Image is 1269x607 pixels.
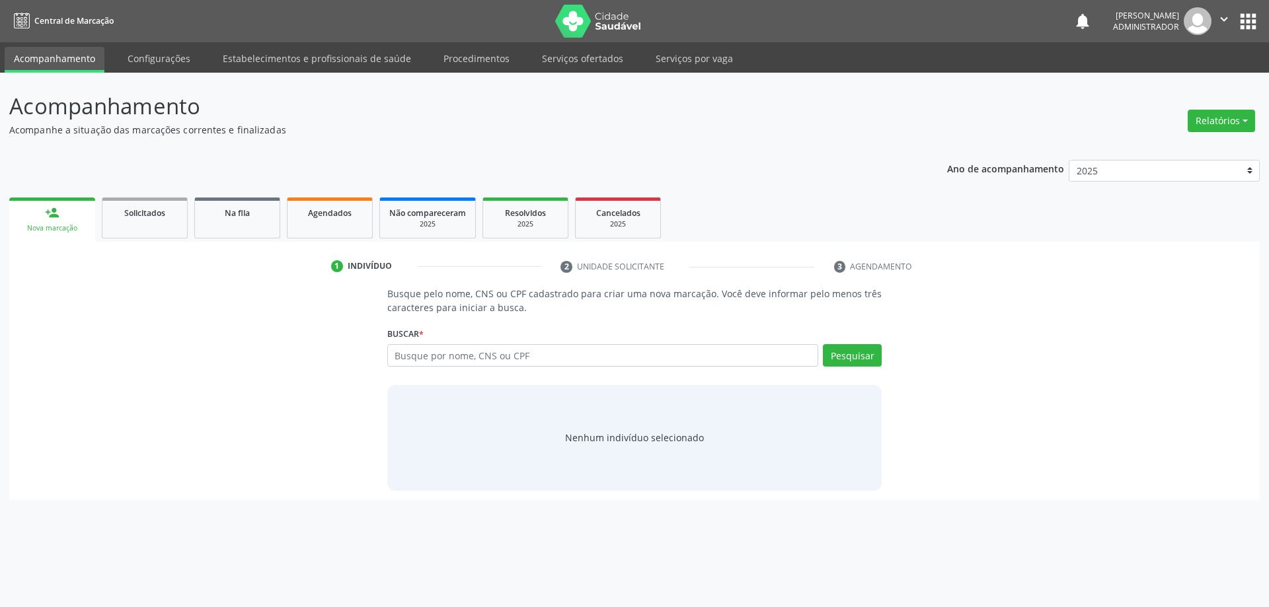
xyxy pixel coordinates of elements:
[565,431,704,445] div: Nenhum indivíduo selecionado
[9,123,884,137] p: Acompanhe a situação das marcações correntes e finalizadas
[1113,10,1179,21] div: [PERSON_NAME]
[1211,7,1237,35] button: 
[308,207,352,219] span: Agendados
[505,207,546,219] span: Resolvidos
[646,47,742,70] a: Serviços por vaga
[947,160,1064,176] p: Ano de acompanhamento
[45,205,59,220] div: person_add
[213,47,420,70] a: Estabelecimentos e profissionais de saúde
[1073,12,1092,30] button: notifications
[387,344,819,367] input: Busque por nome, CNS ou CPF
[19,223,86,233] div: Nova marcação
[1237,10,1260,33] button: apps
[34,15,114,26] span: Central de Marcação
[387,324,424,344] label: Buscar
[124,207,165,219] span: Solicitados
[1217,12,1231,26] i: 
[331,260,343,272] div: 1
[9,10,114,32] a: Central de Marcação
[434,47,519,70] a: Procedimentos
[1188,110,1255,132] button: Relatórios
[823,344,882,367] button: Pesquisar
[118,47,200,70] a: Configurações
[5,47,104,73] a: Acompanhamento
[492,219,558,229] div: 2025
[585,219,651,229] div: 2025
[389,219,466,229] div: 2025
[596,207,640,219] span: Cancelados
[1113,21,1179,32] span: Administrador
[389,207,466,219] span: Não compareceram
[533,47,633,70] a: Serviços ofertados
[9,90,884,123] p: Acompanhamento
[387,287,882,314] p: Busque pelo nome, CNS ou CPF cadastrado para criar uma nova marcação. Você deve informar pelo men...
[225,207,250,219] span: Na fila
[348,260,392,272] div: Indivíduo
[1184,7,1211,35] img: img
